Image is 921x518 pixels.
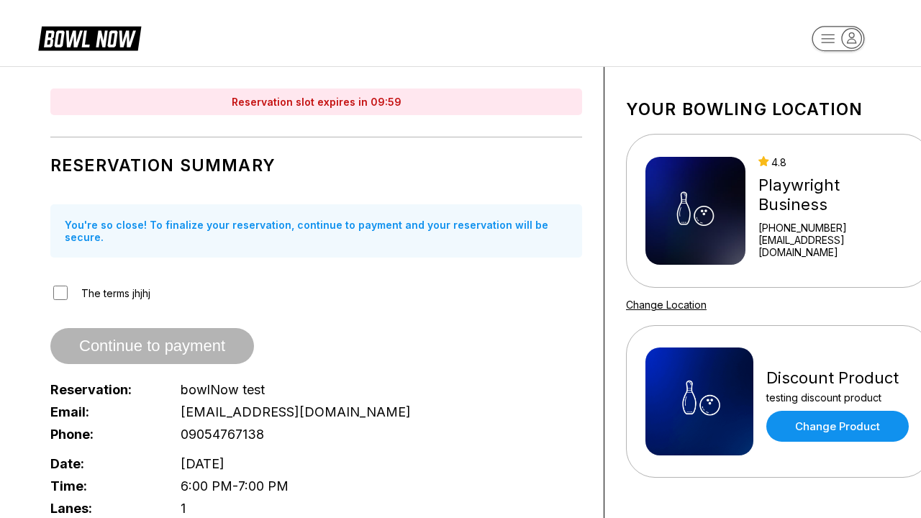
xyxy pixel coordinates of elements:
label: The terms jhjhj [81,287,150,299]
span: Date: [50,456,157,471]
a: Change Location [626,299,707,311]
span: Reservation: [50,382,157,397]
span: 1 [181,501,186,516]
span: Email: [50,404,157,419]
span: Lanes: [50,501,157,516]
img: Playwright Business [645,157,745,265]
div: 4.8 [758,156,912,168]
span: Time: [50,478,157,494]
div: Discount Product [766,368,909,388]
a: [EMAIL_ADDRESS][DOMAIN_NAME] [758,234,912,258]
img: Discount Product [645,347,753,455]
span: [EMAIL_ADDRESS][DOMAIN_NAME] [181,404,411,419]
span: 6:00 PM - 7:00 PM [181,478,289,494]
div: testing discount product [766,391,909,404]
div: You're so close! To finalize your reservation, continue to payment and your reservation will be s... [50,204,582,258]
div: [PHONE_NUMBER] [758,222,912,234]
span: 09054767138 [181,427,264,442]
h1: Reservation Summary [50,155,582,176]
div: Reservation slot expires in 09:59 [50,88,582,115]
div: Playwright Business [758,176,912,214]
span: Phone: [50,427,157,442]
span: [DATE] [181,456,224,471]
span: bowlNow test [181,382,265,397]
a: Change Product [766,411,909,442]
